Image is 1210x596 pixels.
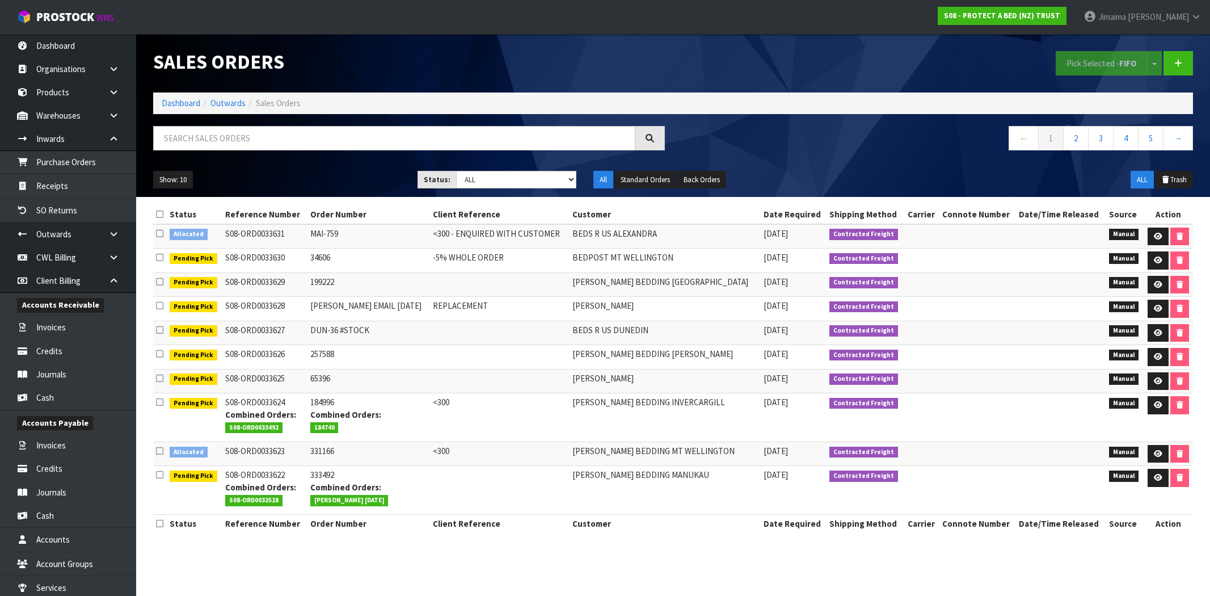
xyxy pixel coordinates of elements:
span: Contracted Freight [829,471,898,482]
span: Manual [1109,350,1139,361]
th: Source [1106,515,1144,533]
span: Pending Pick [170,373,217,385]
span: [DATE] [764,469,788,480]
span: Pending Pick [170,325,217,337]
strong: Combined Orders: [225,482,296,493]
button: Show: 10 [153,171,193,189]
td: S08-ORD0033631 [222,224,307,249]
span: Contracted Freight [829,447,898,458]
th: Shipping Method [827,515,904,533]
span: Contracted Freight [829,253,898,265]
strong: S08 - PROTECT A BED (NZ) TRUST [944,11,1060,20]
th: Date Required [761,515,827,533]
td: <300 [430,442,570,466]
span: Contracted Freight [829,350,898,361]
th: Status [167,205,222,224]
span: Accounts Receivable [17,298,104,312]
td: 65396 [307,369,431,393]
td: 331166 [307,442,431,466]
span: Pending Pick [170,398,217,409]
nav: Page navigation [682,126,1194,154]
span: [PERSON_NAME] [DATE] [310,495,389,506]
td: DUN-36 #STOCK [307,321,431,345]
button: ALL [1131,171,1154,189]
span: [DATE] [764,252,788,263]
span: Sales Orders [256,98,301,108]
strong: Combined Orders: [310,482,381,493]
td: 184996 [307,393,431,442]
span: Pending Pick [170,277,217,288]
th: Carrier [905,515,939,533]
a: Outwards [210,98,246,108]
span: Manual [1109,447,1139,458]
span: Manual [1109,471,1139,482]
span: [DATE] [764,373,788,384]
td: <300 [430,393,570,442]
th: Customer [570,205,760,224]
td: [PERSON_NAME] BEDDING [PERSON_NAME] [570,345,760,370]
td: BEDS R US ALEXANDRA [570,224,760,249]
th: Order Number [307,205,431,224]
a: ← [1009,126,1039,150]
span: Contracted Freight [829,325,898,337]
td: 34606 [307,249,431,273]
span: Contracted Freight [829,373,898,385]
span: Manual [1109,301,1139,313]
span: Contracted Freight [829,398,898,409]
td: S08-ORD0033623 [222,442,307,466]
td: S08-ORD0033630 [222,249,307,273]
span: Contracted Freight [829,301,898,313]
th: Date Required [761,205,827,224]
td: [PERSON_NAME] BEDDING [GEOGRAPHIC_DATA] [570,272,760,297]
strong: Combined Orders: [310,409,381,420]
th: Connote Number [939,515,1017,533]
th: Action [1144,515,1193,533]
span: Pending Pick [170,301,217,313]
td: 199222 [307,272,431,297]
span: [DATE] [764,228,788,239]
span: ProStock [36,10,94,24]
small: WMS [96,12,114,23]
td: [PERSON_NAME] EMAIL [DATE] [307,297,431,321]
span: [DATE] [764,397,788,408]
span: [DATE] [764,300,788,311]
th: Customer [570,515,760,533]
span: Manual [1109,398,1139,409]
th: Reference Number [222,515,307,533]
td: [PERSON_NAME] BEDDING INVERCARGILL [570,393,760,442]
td: REPLACEMENT [430,297,570,321]
td: [PERSON_NAME] BEDDING MANUKAU [570,466,760,515]
span: Accounts Payable [17,416,93,430]
a: 2 [1063,126,1089,150]
th: Date/Time Released [1016,205,1106,224]
button: Back Orders [677,171,726,189]
td: [PERSON_NAME] [570,369,760,393]
td: [PERSON_NAME] BEDDING MT WELLINGTON [570,442,760,466]
span: S08-ORD0033492 [225,422,283,434]
td: BEDPOST MT WELLINGTON [570,249,760,273]
th: Carrier [905,205,939,224]
a: S08 - PROTECT A BED (NZ) TRUST [938,7,1066,25]
span: [DATE] [764,276,788,287]
td: S08-ORD0033625 [222,369,307,393]
img: cube-alt.png [17,10,31,24]
td: S08-ORD0033624 [222,393,307,442]
td: S08-ORD0033629 [222,272,307,297]
span: Manual [1109,373,1139,385]
td: S08-ORD0033627 [222,321,307,345]
td: S08-ORD0033622 [222,466,307,515]
span: [DATE] [764,349,788,359]
th: Shipping Method [827,205,904,224]
button: Pick Selected -FIFO [1056,51,1148,75]
th: Date/Time Released [1016,515,1106,533]
span: [PERSON_NAME] [1128,11,1189,22]
strong: Combined Orders: [225,409,296,420]
a: 3 [1088,126,1114,150]
td: MAI-759 [307,224,431,249]
a: → [1163,126,1193,150]
th: Client Reference [430,205,570,224]
span: Contracted Freight [829,229,898,240]
th: Action [1144,205,1193,224]
th: Reference Number [222,205,307,224]
span: [DATE] [764,446,788,456]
